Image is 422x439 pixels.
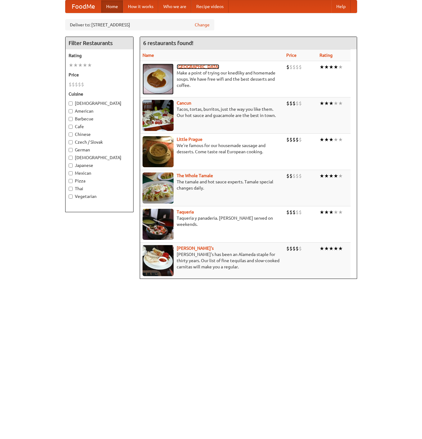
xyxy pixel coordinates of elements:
[338,64,343,70] li: ★
[143,136,174,167] img: littleprague.jpg
[299,245,302,252] li: $
[69,140,73,144] input: Czech / Slovak
[69,170,130,176] label: Mexican
[177,137,202,142] b: Little Prague
[299,136,302,143] li: $
[324,172,329,179] li: ★
[320,245,324,252] li: ★
[143,53,154,58] a: Name
[293,172,296,179] li: $
[299,64,302,70] li: $
[101,0,123,13] a: Home
[320,100,324,107] li: ★
[296,100,299,107] li: $
[87,62,92,69] li: ★
[69,187,73,191] input: Thai
[143,40,193,46] ng-pluralize: 6 restaurants found!
[143,209,174,240] img: taqueria.jpg
[296,64,299,70] li: $
[338,209,343,216] li: ★
[83,62,87,69] li: ★
[286,172,289,179] li: $
[69,132,73,137] input: Chinese
[123,0,158,13] a: How it works
[69,117,73,121] input: Barbecue
[334,245,338,252] li: ★
[320,136,324,143] li: ★
[143,251,282,270] p: [PERSON_NAME]'s has been an Alameda staple for thirty years. Our list of fine tequilas and slow-c...
[329,172,334,179] li: ★
[69,178,130,184] label: Pizza
[329,64,334,70] li: ★
[69,62,73,69] li: ★
[320,53,333,58] a: Rating
[334,172,338,179] li: ★
[191,0,229,13] a: Recipe videos
[69,179,73,183] input: Pizza
[324,100,329,107] li: ★
[69,162,130,168] label: Japanese
[69,156,73,160] input: [DEMOGRAPHIC_DATA]
[334,209,338,216] li: ★
[69,193,130,199] label: Vegetarian
[324,64,329,70] li: ★
[320,172,324,179] li: ★
[320,209,324,216] li: ★
[334,64,338,70] li: ★
[69,155,130,161] label: [DEMOGRAPHIC_DATA]
[66,0,101,13] a: FoodMe
[69,125,73,129] input: Cafe
[293,100,296,107] li: $
[296,209,299,216] li: $
[286,53,297,58] a: Price
[177,246,214,251] a: [PERSON_NAME]'s
[286,64,289,70] li: $
[69,100,130,106] label: [DEMOGRAPHIC_DATA]
[324,245,329,252] li: ★
[177,209,194,214] b: Taqueria
[289,209,293,216] li: $
[329,245,334,252] li: ★
[320,64,324,70] li: ★
[69,164,73,168] input: Japanese
[195,22,210,28] a: Change
[69,109,73,113] input: American
[177,64,219,69] a: [GEOGRAPHIC_DATA]
[296,136,299,143] li: $
[72,81,75,88] li: $
[338,100,343,107] li: ★
[69,195,73,199] input: Vegetarian
[78,62,83,69] li: ★
[289,64,293,70] li: $
[69,186,130,192] label: Thai
[293,245,296,252] li: $
[73,62,78,69] li: ★
[143,179,282,191] p: The tamale and hot sauce experts. Tamale special changes daily.
[143,100,174,131] img: cancun.jpg
[75,81,78,88] li: $
[143,215,282,227] p: Taqueria y panaderia. [PERSON_NAME] served on weekends.
[289,245,293,252] li: $
[143,142,282,155] p: We're famous for our housemade sausage and desserts. Come taste real European cooking.
[69,139,130,145] label: Czech / Slovak
[69,72,130,78] h5: Price
[69,108,130,114] label: American
[69,123,130,130] label: Cafe
[69,81,72,88] li: $
[334,136,338,143] li: ★
[177,101,191,105] b: Cancun
[143,172,174,204] img: wholetamale.jpg
[66,37,133,49] h4: Filter Restaurants
[324,136,329,143] li: ★
[143,70,282,88] p: Make a point of trying our knedlíky and homemade soups. We have free wifi and the best desserts a...
[286,245,289,252] li: $
[177,173,213,178] a: The Whole Tamale
[69,52,130,59] h5: Rating
[299,100,302,107] li: $
[289,100,293,107] li: $
[69,116,130,122] label: Barbecue
[299,209,302,216] li: $
[293,136,296,143] li: $
[293,64,296,70] li: $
